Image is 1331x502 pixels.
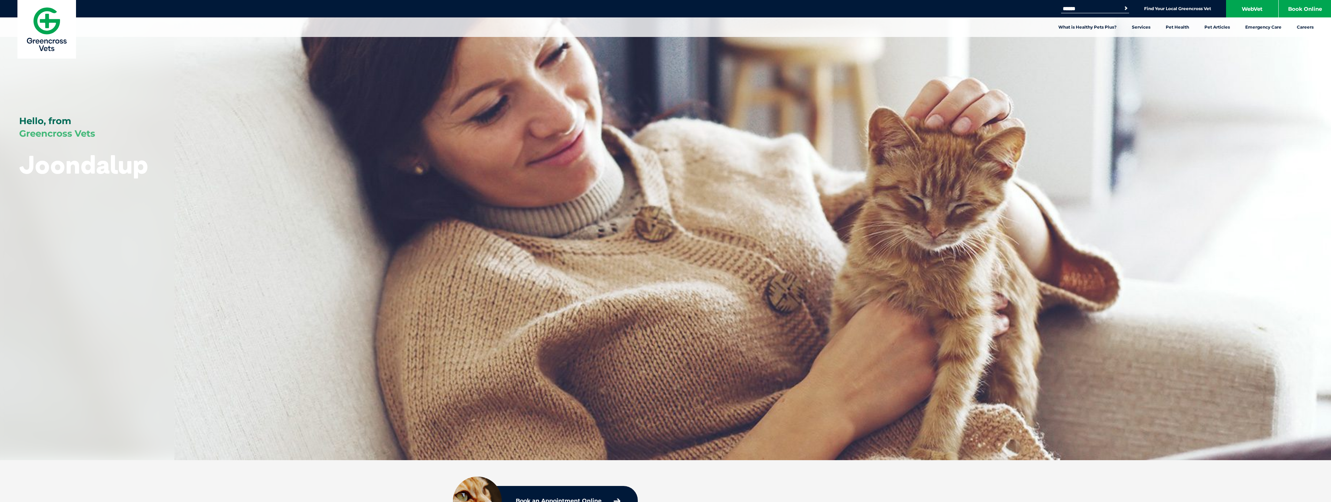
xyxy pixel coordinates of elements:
a: Careers [1289,17,1321,37]
span: Hello, from [19,115,71,127]
a: Find Your Local Greencross Vet [1144,6,1211,12]
span: Greencross Vets [19,128,95,139]
a: Pet Health [1158,17,1197,37]
a: Services [1124,17,1158,37]
a: What is Healthy Pets Plus? [1051,17,1124,37]
a: Emergency Care [1238,17,1289,37]
a: Pet Articles [1197,17,1238,37]
button: Search [1122,5,1129,12]
h1: Joondalup [19,151,148,178]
